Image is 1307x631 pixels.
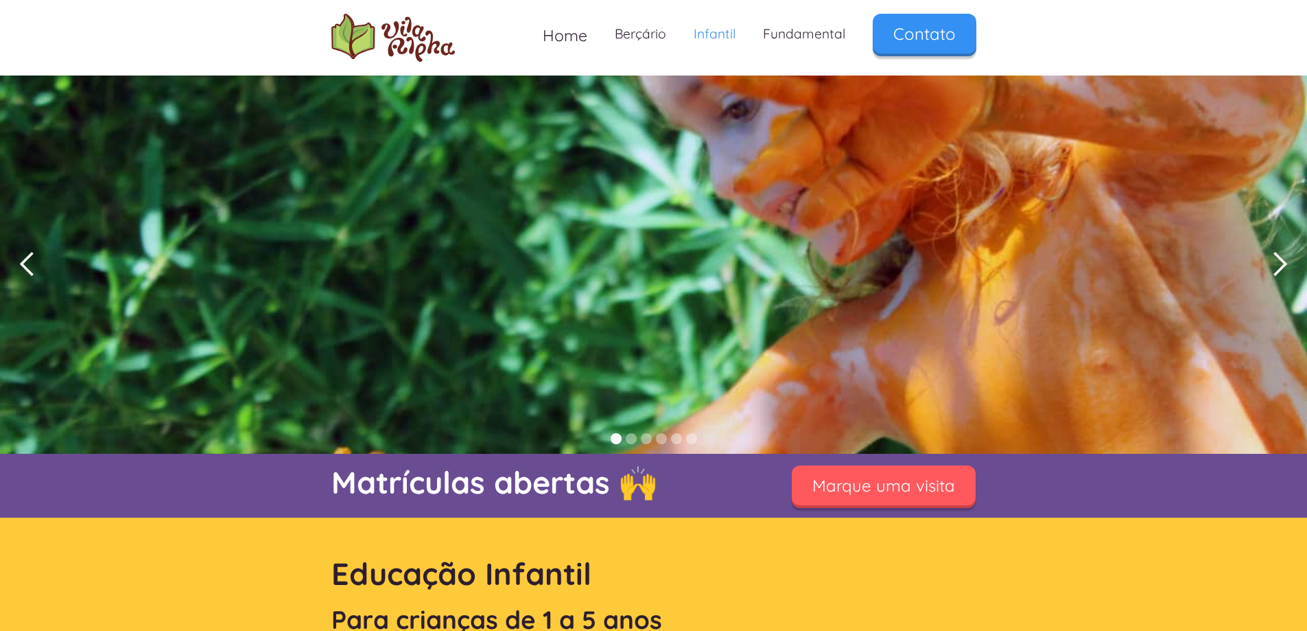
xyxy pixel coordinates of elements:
[680,14,749,54] a: Infantil
[656,433,667,444] div: Show slide 4 of 6
[1252,76,1307,454] div: next slide
[641,433,652,444] div: Show slide 3 of 6
[331,14,455,62] img: logo Escola Vila Alpha
[331,14,455,62] a: home
[873,14,976,54] a: Contato
[792,466,976,505] a: Marque uma visita
[611,433,622,444] div: Show slide 1 of 6
[626,433,637,444] div: Show slide 2 of 6
[601,14,680,54] a: Berçário
[749,14,859,54] a: Fundamental
[529,14,601,57] a: Home
[686,433,697,444] div: Show slide 6 of 6
[671,433,682,444] div: Show slide 5 of 6
[543,25,587,45] span: Home
[331,552,976,595] h1: Educação Infantil
[331,461,757,504] p: Matrículas abertas 🙌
